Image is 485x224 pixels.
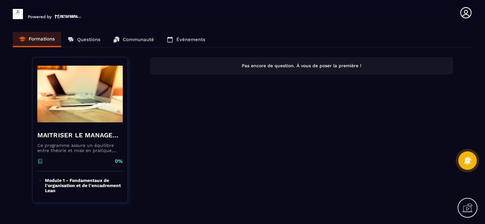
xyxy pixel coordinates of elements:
[45,178,121,193] p: Module 1 - Fondamentaux de l'organisation et de l'encadrement Lean
[37,131,123,140] h4: MAITRISER LE MANAGEMENT POUR ENCADRER, MOBILISER ET TRANSFORMER
[13,9,23,19] img: logo-branding
[115,158,123,165] p: 0%
[28,14,52,19] p: Powered by
[37,62,123,126] img: banner
[156,63,447,69] p: Pas encore de question. À vous de poser la première !
[55,14,82,19] img: logo
[37,143,123,153] p: Ce programme assure un équilibre entre théorie et mise en pratique, permettant aux encadrants de ...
